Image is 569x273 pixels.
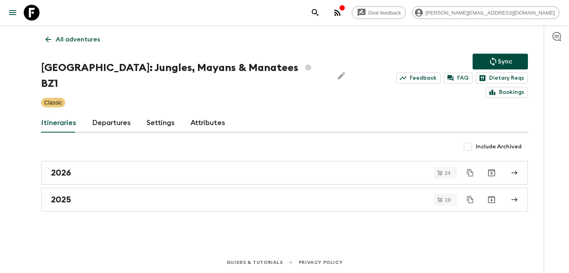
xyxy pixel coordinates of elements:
[463,166,477,180] button: Duplicate
[484,192,499,208] button: Archive
[5,5,21,21] button: menu
[41,32,104,47] a: All adventures
[41,188,528,211] a: 2025
[364,10,405,16] span: Give feedback
[41,161,528,185] a: 2026
[463,193,477,207] button: Duplicate
[299,258,343,267] a: Privacy Policy
[41,60,327,92] h1: [GEOGRAPHIC_DATA]: Jungles, Mayans & Manatees BZ1
[41,114,76,133] a: Itineraries
[421,10,559,16] span: [PERSON_NAME][EMAIL_ADDRESS][DOMAIN_NAME]
[440,197,455,202] span: 19
[440,170,455,176] span: 24
[473,54,528,69] button: Sync adventure departures to the booking engine
[486,87,528,98] a: Bookings
[147,114,175,133] a: Settings
[226,258,283,267] a: Guides & Tutorials
[307,5,323,21] button: search adventures
[412,6,560,19] div: [PERSON_NAME][EMAIL_ADDRESS][DOMAIN_NAME]
[190,114,225,133] a: Attributes
[51,168,71,178] h2: 2026
[396,73,441,84] a: Feedback
[51,194,71,205] h2: 2025
[484,165,499,181] button: Archive
[56,35,100,44] p: All adventures
[476,143,522,151] span: Include Archived
[92,114,131,133] a: Departures
[498,57,512,66] p: Sync
[476,73,528,84] a: Dietary Reqs
[444,73,473,84] a: FAQ
[352,6,406,19] a: Give feedback
[333,60,349,92] button: Edit Adventure Title
[44,99,62,107] p: Classic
